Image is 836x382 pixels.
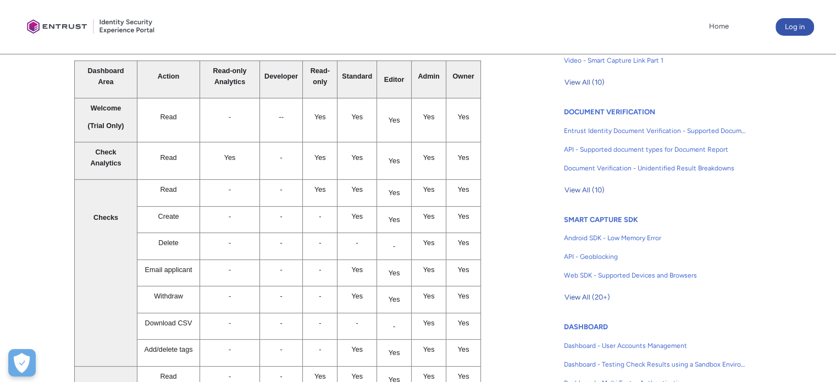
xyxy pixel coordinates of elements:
span: Yes [389,296,400,303]
span: Developer [264,73,298,80]
span: Email applicant [145,266,192,274]
span: Yes [458,239,469,247]
span: Delete [158,239,179,247]
span: Yes [458,292,469,300]
span: Yes [458,266,469,274]
span: - [319,319,321,327]
span: Read-only Analytics [213,67,248,85]
span: Yes [314,186,326,193]
span: Yes [351,292,363,300]
span: Yes [423,266,435,274]
span: -- [279,113,283,121]
span: Admin [418,73,439,80]
span: (Trial Only) [87,122,124,130]
span: - [356,319,358,327]
button: Log in [776,18,814,36]
span: View All (10) [564,74,605,91]
span: Yes [389,349,400,357]
span: API - Geoblocking [564,252,746,262]
a: Entrust Identity Document Verification - Supported Document type and size [564,121,746,140]
span: - [393,323,395,330]
span: Welcome [91,104,121,112]
span: - [229,266,231,274]
span: Yes [423,373,435,380]
span: Document Verification - Unidentified Result Breakdowns [564,163,746,173]
a: Document Verification - Unidentified Result Breakdowns [564,159,746,178]
span: Yes [458,213,469,220]
span: Yes [458,373,469,380]
span: Yes [458,346,469,353]
span: Download CSV [145,319,192,327]
a: Android SDK - Low Memory Error [564,229,746,247]
span: Yes [423,154,435,162]
span: Action [158,73,179,80]
span: - [229,346,231,353]
span: Check Analytics [90,148,121,167]
span: Add/delete tags [145,346,193,353]
span: Dashboard - User Accounts Management [564,341,746,351]
span: View All (20+) [564,289,610,306]
span: - [229,213,231,220]
span: - [229,113,231,121]
span: - [280,373,282,380]
span: Yes [458,186,469,193]
span: Yes [351,213,363,220]
span: Yes [389,157,400,165]
a: Web SDK - Supported Devices and Browsers [564,266,746,285]
span: Read [160,186,176,193]
span: Yes [423,319,435,327]
span: Read [160,113,176,121]
span: - [319,213,321,220]
button: View All (10) [564,181,605,199]
span: - [280,186,282,193]
span: Yes [458,113,469,121]
span: Yes [389,216,400,224]
span: API - Supported document types for Document Report [564,145,746,154]
b: Editor [384,76,405,84]
a: DASHBOARD [564,323,608,331]
span: - [229,373,231,380]
span: Yes [423,346,435,353]
span: Standard [342,73,372,80]
span: Dashboard - Testing Check Results using a Sandbox Environment [564,359,746,369]
span: Yes [423,186,435,193]
span: Withdraw [154,292,183,300]
span: - [280,213,282,220]
span: Yes [351,266,363,274]
span: Yes [351,154,363,162]
a: API - Supported document types for Document Report [564,140,746,159]
span: Dashboard Area [87,67,125,85]
span: - [229,186,231,193]
a: SMART CAPTURE SDK [564,215,638,224]
span: Video - Smart Capture Link Part 1 [564,56,746,65]
span: Yes [389,117,400,124]
span: Entrust Identity Document Verification - Supported Document type and size [564,126,746,136]
span: Yes [314,154,326,162]
span: - [280,319,282,327]
button: Open Preferences [8,349,36,377]
span: Yes [458,154,469,162]
span: View All (10) [564,182,605,198]
span: Owner [452,73,474,80]
span: - [319,292,321,300]
span: - [319,239,321,247]
span: - [319,346,321,353]
span: Read [160,154,176,162]
span: - [280,154,282,162]
span: - [229,319,231,327]
span: Checks [93,214,118,222]
span: Android SDK - Low Memory Error [564,233,746,243]
a: API - Geoblocking [564,247,746,266]
span: Web SDK - Supported Devices and Browsers [564,270,746,280]
span: Yes [458,319,469,327]
a: Dashboard - User Accounts Management [564,336,746,355]
span: Yes [351,113,363,121]
span: Yes [351,346,363,353]
span: - [393,242,395,250]
a: Home [706,18,732,35]
span: Yes [314,113,326,121]
span: - [229,239,231,247]
a: Video - Smart Capture Link Part 1 [564,51,746,70]
div: Cookie Preferences [8,349,36,377]
span: Yes [351,186,363,193]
